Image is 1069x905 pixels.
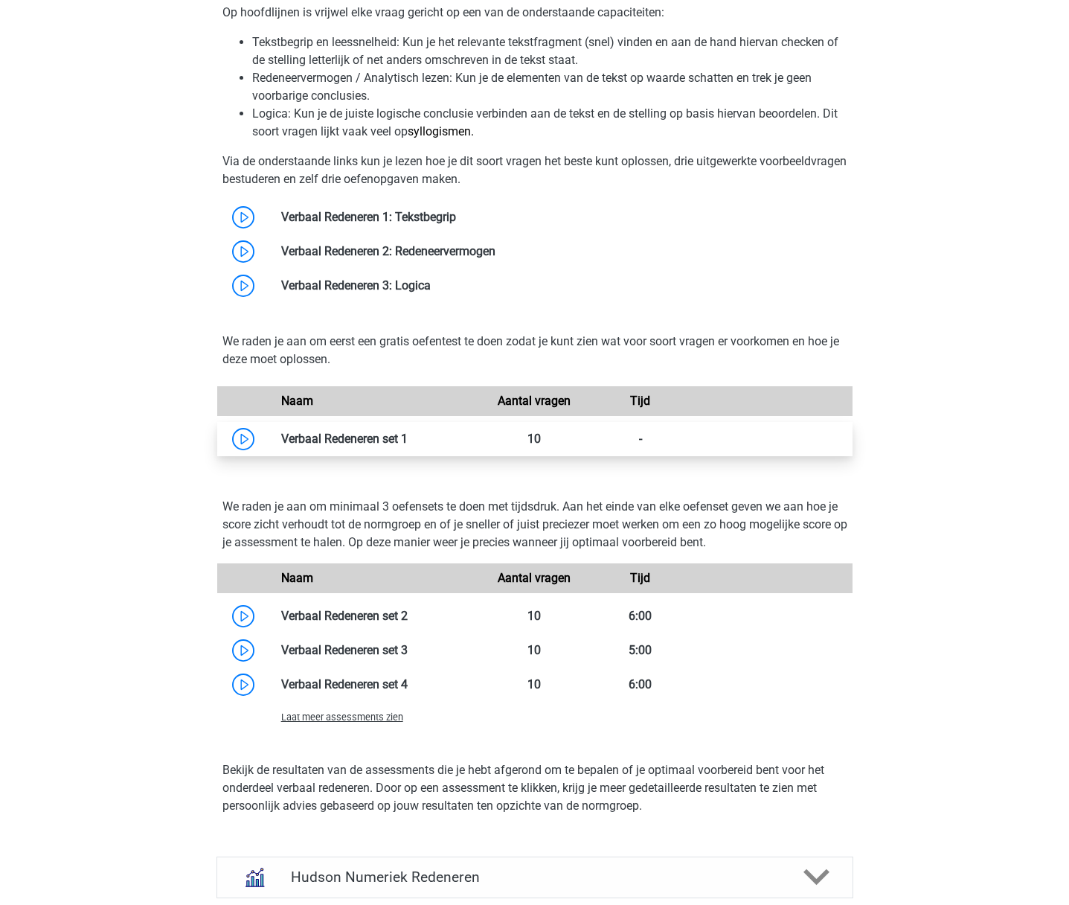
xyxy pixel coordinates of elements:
[252,105,847,141] li: Logica: Kun je de juiste logische conclusie verbinden aan de tekst en de stelling op basis hierva...
[270,569,482,587] div: Naam
[222,498,847,551] p: We raden je aan om minimaal 3 oefensets te doen met tijdsdruk. Aan het einde van elke oefenset ge...
[252,69,847,105] li: Redeneervermogen / Analytisch lezen: Kun je de elementen van de tekst op waarde schatten en trek ...
[270,277,853,295] div: Verbaal Redeneren 3: Logica
[270,208,853,226] div: Verbaal Redeneren 1: Tekstbegrip
[222,761,847,815] p: Bekijk de resultaten van de assessments die je hebt afgerond om te bepalen of je optimaal voorber...
[291,869,778,886] h4: Hudson Numeriek Redeneren
[270,392,482,410] div: Naam
[588,569,693,587] div: Tijd
[270,642,482,659] div: Verbaal Redeneren set 3
[588,392,693,410] div: Tijd
[481,392,587,410] div: Aantal vragen
[481,569,587,587] div: Aantal vragen
[270,243,853,260] div: Verbaal Redeneren 2: Redeneervermogen
[270,607,482,625] div: Verbaal Redeneren set 2
[270,430,482,448] div: Verbaal Redeneren set 1
[235,858,274,897] img: numeriek redeneren
[222,153,847,188] p: Via de onderstaande links kun je lezen hoe je dit soort vragen het beste kunt oplossen, drie uitg...
[281,711,403,723] span: Laat meer assessments zien
[408,124,474,138] a: syllogismen.
[252,33,847,69] li: Tekstbegrip en leessnelheid: Kun je het relevante tekstfragment (snel) vinden en aan de hand hier...
[222,333,847,368] p: We raden je aan om eerst een gratis oefentest te doen zodat je kunt zien wat voor soort vragen er...
[222,4,847,22] p: Op hoofdlijnen is vrijwel elke vraag gericht op een van de onderstaande capaciteiten:
[211,857,859,898] a: numeriek redeneren Hudson Numeriek Redeneren
[270,676,482,694] div: Verbaal Redeneren set 4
